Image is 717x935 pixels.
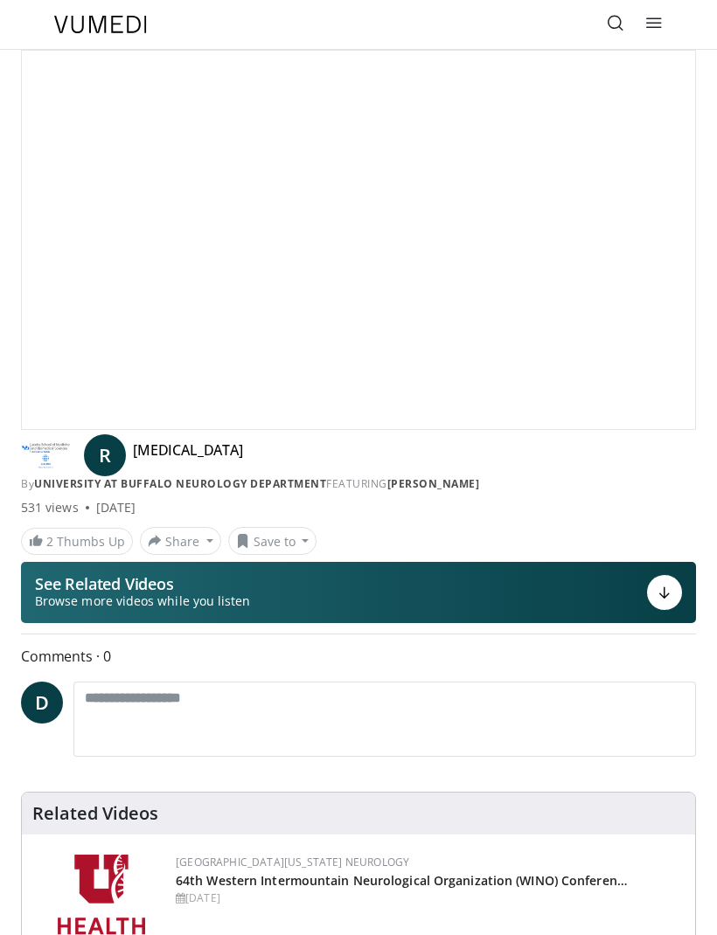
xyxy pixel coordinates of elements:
[35,575,250,592] p: See Related Videos
[21,528,133,555] a: 2 Thumbs Up
[21,562,696,623] button: See Related Videos Browse more videos while you listen
[176,872,628,889] a: 64th Western Intermountain Neurological Organization (WINO) Conferen…
[35,592,250,610] span: Browse more videos while you listen
[21,476,696,492] div: By FEATURING
[32,803,158,824] h4: Related Videos
[21,441,70,469] img: University at Buffalo Neurology Department
[54,16,147,33] img: VuMedi Logo
[176,855,409,869] a: [GEOGRAPHIC_DATA][US_STATE] Neurology
[21,499,79,516] span: 531 views
[228,527,317,555] button: Save to
[133,441,243,469] h4: [MEDICAL_DATA]
[387,476,480,491] a: [PERSON_NAME]
[176,890,681,906] div: [DATE]
[21,682,63,724] a: D
[46,533,53,550] span: 2
[22,51,695,429] video-js: Video Player
[21,645,696,668] span: Comments 0
[96,499,136,516] div: [DATE]
[140,527,221,555] button: Share
[34,476,326,491] a: University at Buffalo Neurology Department
[84,434,126,476] a: R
